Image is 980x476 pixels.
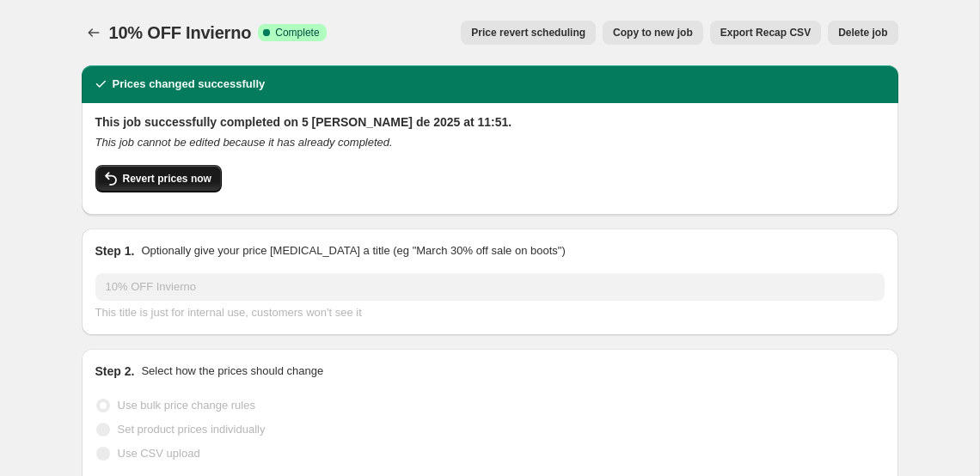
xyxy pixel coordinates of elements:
span: Price revert scheduling [471,26,585,40]
input: 30% off holiday sale [95,273,885,301]
span: This title is just for internal use, customers won't see it [95,306,362,319]
h2: This job successfully completed on 5 [PERSON_NAME] de 2025 at 11:51. [95,113,885,131]
p: Optionally give your price [MEDICAL_DATA] a title (eg "March 30% off sale on boots") [141,242,565,259]
button: Delete job [828,21,897,45]
button: Price change jobs [82,21,106,45]
button: Revert prices now [95,165,222,192]
button: Price revert scheduling [461,21,596,45]
h2: Prices changed successfully [113,76,266,93]
span: Use CSV upload [118,447,200,460]
span: Revert prices now [123,172,211,186]
p: Select how the prices should change [141,363,323,380]
span: Use bulk price change rules [118,399,255,412]
span: Copy to new job [613,26,693,40]
h2: Step 2. [95,363,135,380]
h2: Step 1. [95,242,135,259]
i: This job cannot be edited because it has already completed. [95,136,393,149]
span: Export Recap CSV [720,26,811,40]
span: 10% OFF Invierno [109,23,252,42]
span: Complete [275,26,319,40]
span: Set product prices individually [118,423,266,436]
button: Export Recap CSV [710,21,821,45]
button: Copy to new job [603,21,703,45]
span: Delete job [838,26,887,40]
